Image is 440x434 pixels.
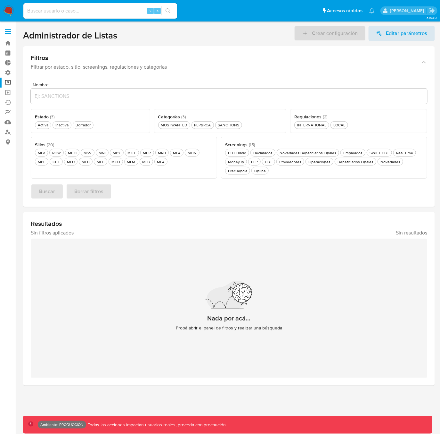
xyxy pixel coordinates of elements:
[369,8,375,13] a: Notificaciones
[157,8,159,14] span: s
[327,7,363,14] span: Accesos rápidos
[428,7,435,14] a: Salir
[40,423,84,426] p: Ambiente: PRODUCCIÓN
[23,7,177,15] input: Buscar usuario o caso...
[161,6,175,15] button: search-icon
[86,422,227,428] p: Todas las acciones impactan usuarios reales, proceda con precaución.
[390,8,426,14] p: yamil.zavala@mercadolibre.com
[148,8,153,14] span: ⌥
